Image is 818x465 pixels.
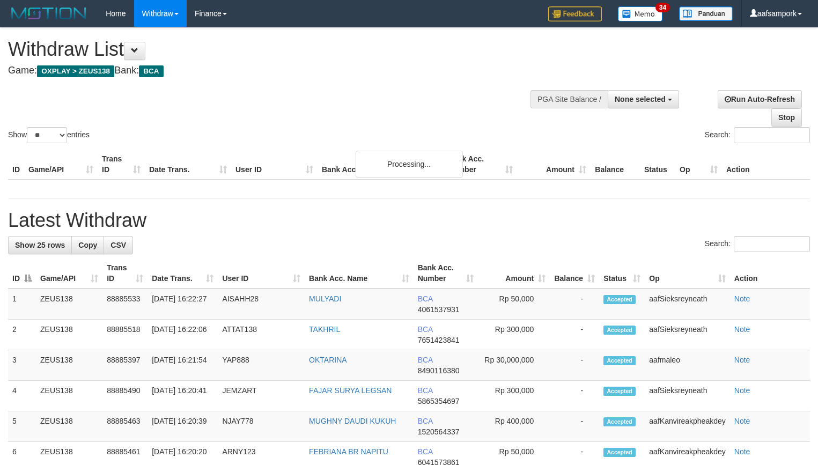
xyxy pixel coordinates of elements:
[8,289,36,320] td: 1
[145,149,231,180] th: Date Trans.
[640,149,675,180] th: Status
[15,241,65,249] span: Show 25 rows
[550,350,599,381] td: -
[8,411,36,442] td: 5
[36,381,102,411] td: ZEUS138
[24,149,98,180] th: Game/API
[309,356,347,364] a: OKTARINA
[548,6,602,21] img: Feedback.jpg
[8,149,24,180] th: ID
[734,236,810,252] input: Search:
[615,95,666,104] span: None selected
[8,65,535,76] h4: Game: Bank:
[309,325,340,334] a: TAKHRIL
[104,236,133,254] a: CSV
[102,381,148,411] td: 88885490
[444,149,517,180] th: Bank Acc. Number
[550,289,599,320] td: -
[418,386,433,395] span: BCA
[418,325,433,334] span: BCA
[418,397,460,405] span: Copy 5865354697 to clipboard
[645,411,729,442] td: aafKanvireakpheakdey
[102,289,148,320] td: 88885533
[679,6,733,21] img: panduan.png
[102,411,148,442] td: 88885463
[305,258,414,289] th: Bank Acc. Name: activate to sort column ascending
[36,258,102,289] th: Game/API: activate to sort column ascending
[27,127,67,143] select: Showentries
[309,294,341,303] a: MULYADI
[603,326,636,335] span: Accepted
[734,325,750,334] a: Note
[705,127,810,143] label: Search:
[148,258,218,289] th: Date Trans.: activate to sort column ascending
[36,289,102,320] td: ZEUS138
[603,356,636,365] span: Accepted
[655,3,670,12] span: 34
[318,149,444,180] th: Bank Acc. Name
[603,295,636,304] span: Accepted
[71,236,104,254] a: Copy
[218,411,305,442] td: NJAY778
[110,241,126,249] span: CSV
[218,289,305,320] td: AISAHH28
[718,90,802,108] a: Run Auto-Refresh
[309,417,396,425] a: MUGHNY DAUDI KUKUH
[102,320,148,350] td: 88885518
[148,381,218,411] td: [DATE] 16:20:41
[550,411,599,442] td: -
[218,320,305,350] td: ATTAT138
[734,127,810,143] input: Search:
[414,258,478,289] th: Bank Acc. Number: activate to sort column ascending
[734,294,750,303] a: Note
[418,356,433,364] span: BCA
[98,149,145,180] th: Trans ID
[36,350,102,381] td: ZEUS138
[148,350,218,381] td: [DATE] 16:21:54
[730,258,810,289] th: Action
[478,411,550,442] td: Rp 400,000
[8,320,36,350] td: 2
[218,381,305,411] td: JEMZART
[37,65,114,77] span: OXPLAY > ZEUS138
[78,241,97,249] span: Copy
[734,386,750,395] a: Note
[591,149,640,180] th: Balance
[8,258,36,289] th: ID: activate to sort column descending
[418,366,460,375] span: Copy 8490116380 to clipboard
[478,258,550,289] th: Amount: activate to sort column ascending
[618,6,663,21] img: Button%20Memo.svg
[645,381,729,411] td: aafSieksreyneath
[550,381,599,411] td: -
[218,258,305,289] th: User ID: activate to sort column ascending
[218,350,305,381] td: YAP888
[645,320,729,350] td: aafSieksreyneath
[478,320,550,350] td: Rp 300,000
[309,386,392,395] a: FAJAR SURYA LEGSAN
[8,5,90,21] img: MOTION_logo.png
[675,149,722,180] th: Op
[8,350,36,381] td: 3
[603,448,636,457] span: Accepted
[603,417,636,426] span: Accepted
[771,108,802,127] a: Stop
[309,447,388,456] a: FEBRIANA BR NAPITU
[36,411,102,442] td: ZEUS138
[102,350,148,381] td: 88885397
[231,149,318,180] th: User ID
[603,387,636,396] span: Accepted
[550,320,599,350] td: -
[418,427,460,436] span: Copy 1520564337 to clipboard
[148,320,218,350] td: [DATE] 16:22:06
[530,90,608,108] div: PGA Site Balance /
[734,447,750,456] a: Note
[734,356,750,364] a: Note
[139,65,163,77] span: BCA
[418,336,460,344] span: Copy 7651423841 to clipboard
[148,289,218,320] td: [DATE] 16:22:27
[645,350,729,381] td: aafmaleo
[734,417,750,425] a: Note
[8,39,535,60] h1: Withdraw List
[8,127,90,143] label: Show entries
[550,258,599,289] th: Balance: activate to sort column ascending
